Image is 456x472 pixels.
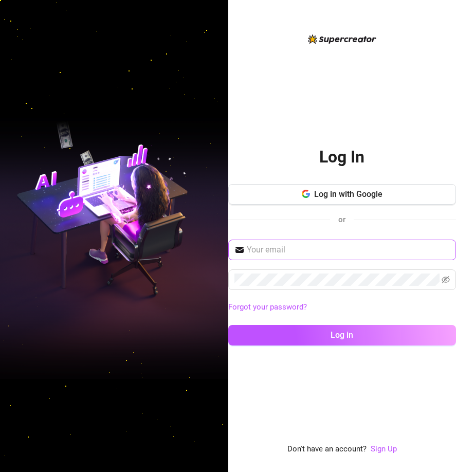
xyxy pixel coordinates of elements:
[371,443,397,456] a: Sign Up
[371,444,397,453] a: Sign Up
[331,330,353,340] span: Log in
[308,34,376,44] img: logo-BBDzfeDw.svg
[247,244,450,256] input: Your email
[287,443,367,456] span: Don't have an account?
[319,147,364,168] h2: Log In
[442,276,450,284] span: eye-invisible
[338,215,345,224] span: or
[228,302,307,312] a: Forgot your password?
[314,189,382,199] span: Log in with Google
